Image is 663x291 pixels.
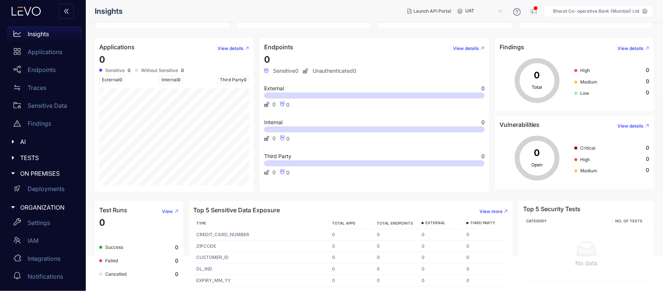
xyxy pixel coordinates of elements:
td: 0 [329,241,374,252]
span: Insights [95,7,123,16]
span: TESTS [20,154,75,161]
td: 0 [329,275,374,287]
a: Insights [7,26,81,44]
span: 0 [272,101,276,107]
span: View details [618,46,644,51]
span: 0 [646,78,650,84]
a: Integrations [7,251,81,269]
span: TOTAL ENDPOINTS [377,221,413,225]
button: Launch API Portal [401,5,457,17]
h4: Applications [99,44,135,50]
b: 0 [128,68,131,73]
p: IAM [28,237,38,244]
h4: Vulnerabilities [500,121,540,128]
span: View details [218,46,244,51]
td: 0 [463,241,508,252]
span: View details [453,46,479,51]
button: View details [612,43,650,54]
a: Endpoints [7,62,81,80]
span: 0 [99,54,105,65]
span: 0 [244,77,247,82]
td: 0 [463,275,508,287]
h4: Findings [500,44,524,50]
span: 0 [286,135,290,142]
button: View [156,206,179,218]
td: 0 [463,252,508,263]
span: caret-right [10,171,16,176]
p: Insights [28,31,49,37]
span: Cancelled [105,271,126,277]
span: Internal [264,120,282,125]
span: 0 [272,169,276,175]
button: View details [612,120,650,132]
a: Findings [7,116,81,134]
span: Success [105,244,123,250]
span: 0 [481,86,485,91]
span: Third Party [217,76,249,84]
h4: Endpoints [264,44,293,50]
p: Sensitive Data [28,102,67,109]
p: Endpoints [28,66,56,73]
div: No data [526,260,647,266]
td: CREDIT_CARD_NUMBER [194,229,329,241]
span: Sensitive 0 [264,68,298,74]
b: 0 [181,68,184,73]
span: View [162,209,173,214]
h4: Top 5 Security Tests [523,206,581,212]
span: View details [618,123,644,129]
span: 0 [178,77,181,82]
span: ON PREMISES [20,170,75,177]
a: Traces [7,80,81,98]
span: Internal [159,76,183,84]
span: 0 [646,145,650,151]
td: 0 [374,275,419,287]
button: View details [447,43,485,54]
h4: Top 5 Sensitive Data Exposure [194,207,280,213]
p: Settings [28,219,50,226]
button: View details [212,43,249,54]
span: Launch API Portal [413,9,451,14]
span: TOTAL APPS [332,221,356,225]
span: TYPE [197,221,206,225]
b: 0 [175,244,179,250]
a: Deployments [7,182,81,200]
span: 0 [99,217,105,228]
span: 0 [286,101,290,108]
td: CUSTOMER_ID [194,252,329,263]
span: Without Sensitive [141,68,178,73]
td: DL_IND [194,263,329,275]
span: Failed [105,258,118,263]
p: Applications [28,48,62,55]
span: warning [13,120,21,127]
a: Applications [7,44,81,62]
a: Settings [7,215,81,233]
td: 0 [463,229,508,241]
span: 0 [119,77,122,82]
td: 0 [329,252,374,263]
td: 0 [419,252,463,263]
td: 0 [329,229,374,241]
button: View more [473,206,508,218]
td: EXPIRY_MM_YY [194,275,329,287]
span: Third Party [264,154,291,159]
span: View more [479,209,503,214]
span: double-left [63,8,69,15]
td: 0 [419,229,463,241]
span: Low [581,90,589,96]
span: No. of Tests [615,219,642,223]
span: 0 [646,156,650,162]
span: caret-right [10,139,16,144]
td: 0 [329,263,374,275]
div: ON PREMISES [4,166,81,181]
span: High [581,157,590,162]
p: Notifications [28,273,63,280]
a: IAM [7,233,81,251]
span: ORGANIZATION [20,204,75,211]
span: 0 [646,90,650,96]
b: 0 [175,271,179,277]
span: Category [526,219,547,223]
div: ORGANIZATION [4,200,81,215]
p: Deployments [28,185,65,192]
span: THIRD PARTY [470,221,495,225]
span: 0 [646,167,650,173]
